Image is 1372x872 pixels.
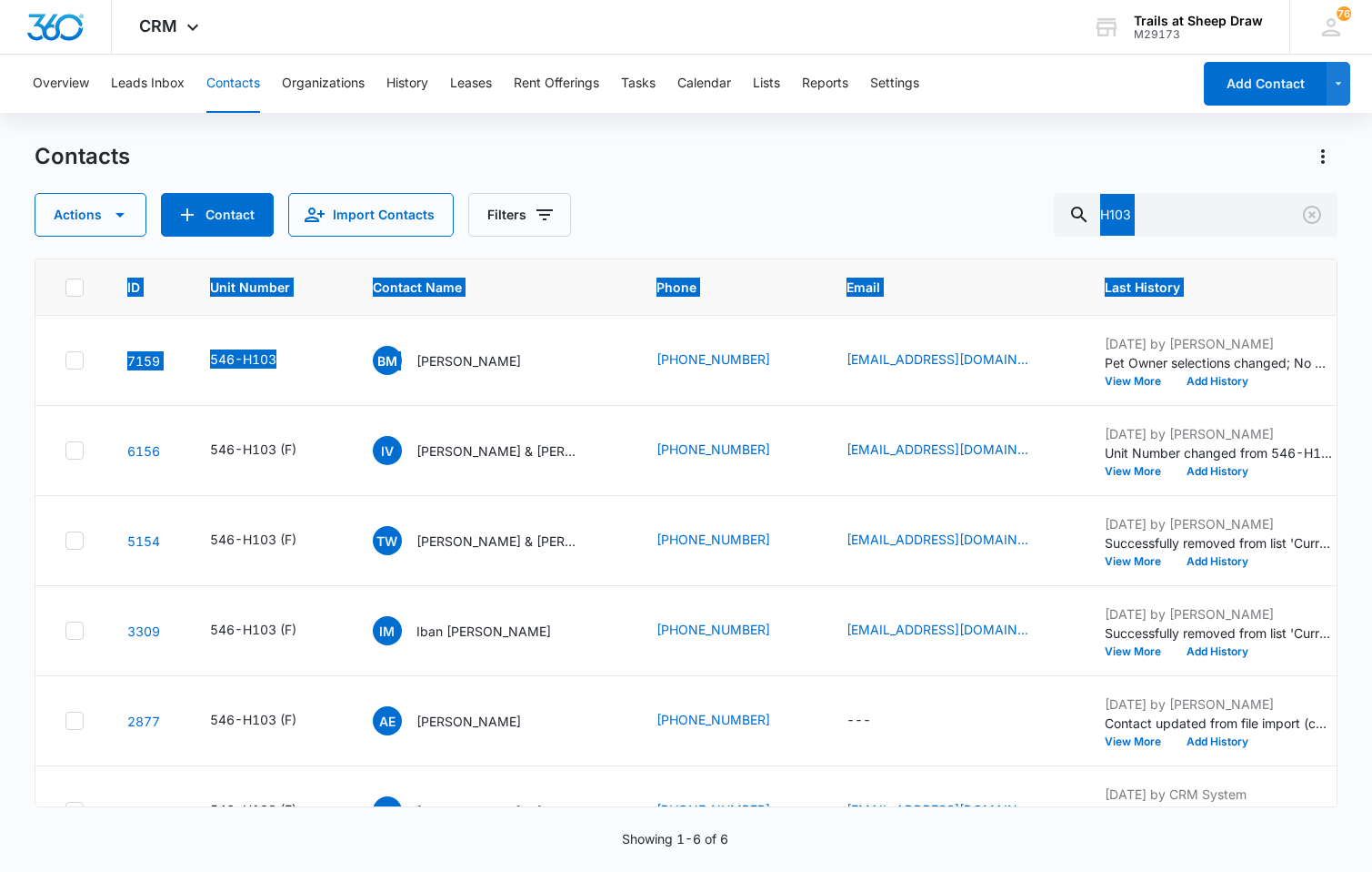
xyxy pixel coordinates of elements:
[416,802,580,821] p: [PERSON_NAME] & [PERSON_NAME]
[1105,695,1332,714] p: [DATE] by [PERSON_NAME]
[656,620,803,642] div: Phone - (970) 415-6910 - Select to Edit Field
[373,706,402,735] span: AE
[1105,804,1332,823] p: Successfully added to list 'Pet Owners'.
[514,55,599,113] button: Rent Offerings
[656,278,776,297] span: Phone
[373,526,613,555] div: Contact Name - Tyler Wagner & Zoey Lopez - Select to Edit Field
[656,530,803,552] div: Phone - (970) 347-7724 - Select to Edit Field
[127,804,160,819] a: Navigate to contact details page for Alita Frausto & Brett LaJeunesse
[846,530,1061,552] div: Email - Tyjoe58@gmail.com - Select to Edit Field
[846,440,1028,459] a: [EMAIL_ADDRESS][DOMAIN_NAME]
[753,55,780,113] button: Lists
[210,530,329,552] div: Unit Number - 546-H103 (F) - Select to Edit Field
[1174,736,1261,747] button: Add History
[1105,736,1174,747] button: View More
[373,436,613,465] div: Contact Name - Isaac Vargas & Audriana Hernandez - Select to Edit Field
[111,55,185,113] button: Leads Inbox
[373,616,402,645] span: IM
[1105,353,1332,372] p: Pet Owner selections changed; No was added.
[656,530,770,549] a: [PHONE_NUMBER]
[846,800,1028,819] a: [EMAIL_ADDRESS][DOMAIN_NAME]
[656,440,803,461] div: Phone - (970) 534-8781 - Select to Edit Field
[1337,6,1351,21] div: notifications count
[206,55,260,113] button: Contacts
[416,532,580,551] p: [PERSON_NAME] & [PERSON_NAME]
[210,620,329,642] div: Unit Number - 546-H103 (F) - Select to Edit Field
[802,55,848,113] button: Reports
[846,278,1035,297] span: Email
[1105,533,1332,553] p: Successfully removed from list 'Current Residents '.
[656,800,770,819] a: [PHONE_NUMBER]
[1174,376,1261,387] button: Add History
[127,624,160,639] a: Navigate to contact details page for Iban Meza
[846,800,1061,822] div: Email - brettlajeunesse343@gmail.com - Select to Edit Field
[373,278,586,297] span: Contact Name
[1105,514,1332,533] p: [DATE] by [PERSON_NAME]
[127,714,160,729] a: Navigate to contact details page for Allison Engelhart
[870,55,919,113] button: Settings
[1204,62,1327,106] button: Add Contact
[1105,556,1174,567] button: View More
[373,346,402,375] span: BM
[1054,193,1337,237] input: Search Contacts
[127,443,160,459] a: Navigate to contact details page for Isaac Vargas & Audriana Hernandez
[1174,646,1261,657] button: Add History
[1134,28,1263,41] div: account id
[1105,424,1332,443] p: [DATE] by [PERSON_NAME]
[1105,604,1332,624] p: [DATE] by [PERSON_NAME]
[1174,556,1261,567] button: Add History
[373,796,402,826] span: AF
[1105,785,1332,804] p: [DATE] by CRM System
[1134,14,1263,28] div: account name
[1105,278,1306,297] span: Last History
[656,710,770,729] a: [PHONE_NUMBER]
[210,530,296,549] div: 546-H103 (F)
[127,353,160,369] a: Navigate to contact details page for Bernadette Martinez
[1297,200,1327,229] button: Clear
[450,55,492,113] button: Leases
[33,55,89,113] button: Overview
[210,800,296,819] div: 546-H103 (F)
[127,533,160,549] a: Navigate to contact details page for Tyler Wagner & Zoey Lopez
[386,55,428,113] button: History
[656,620,770,639] a: [PHONE_NUMBER]
[656,350,770,369] a: [PHONE_NUMBER]
[656,350,803,371] div: Phone - (970) 308-0422 - Select to Edit Field
[416,351,521,370] p: [PERSON_NAME]
[210,440,329,461] div: Unit Number - 546-H103 (F) - Select to Edit Field
[416,622,551,641] p: Iban [PERSON_NAME]
[468,193,571,237] button: Filters
[846,620,1061,642] div: Email - mezai8870@gmail.com - Select to Edit Field
[656,800,803,822] div: Phone - (970) 893-3573 - Select to Edit Field
[210,710,296,729] div: 546-H103 (F)
[1105,714,1332,733] p: Contact updated from file import (contacts-20231023195256.csv): --
[1174,466,1261,477] button: Add History
[35,143,130,170] h1: Contacts
[373,616,584,645] div: Contact Name - Iban Meza - Select to Edit Field
[139,16,177,35] span: CRM
[373,436,402,465] span: IV
[210,350,276,369] div: 546-H103
[846,620,1028,639] a: [EMAIL_ADDRESS][DOMAIN_NAME]
[1105,646,1174,657] button: View More
[210,710,329,732] div: Unit Number - 546-H103 (F) - Select to Edit Field
[373,706,554,735] div: Contact Name - Allison Engelhart - Select to Edit Field
[846,350,1061,371] div: Email - Berniemartinez242@gmail.com - Select to Edit Field
[210,440,296,459] div: 546-H103 (F)
[656,710,803,732] div: Phone - (970) 353-6476 - Select to Edit Field
[210,800,329,822] div: Unit Number - 546-H103 (F) - Select to Edit Field
[622,829,728,848] p: Showing 1-6 of 6
[1105,466,1174,477] button: View More
[1105,443,1332,462] p: Unit Number changed from 546-H103 to 546-H103 (F).
[127,278,140,297] span: ID
[846,350,1028,369] a: [EMAIL_ADDRESS][DOMAIN_NAME]
[373,526,402,555] span: TW
[282,55,365,113] button: Organizations
[416,712,521,731] p: [PERSON_NAME]
[1337,6,1351,21] span: 76
[161,193,274,237] button: Add Contact
[210,350,309,371] div: Unit Number - 546-H103 - Select to Edit Field
[1105,624,1332,643] p: Successfully removed from list 'Current Residents '.
[373,796,613,826] div: Contact Name - Alita Frausto & Brett LaJeunesse - Select to Edit Field
[210,620,296,639] div: 546-H103 (F)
